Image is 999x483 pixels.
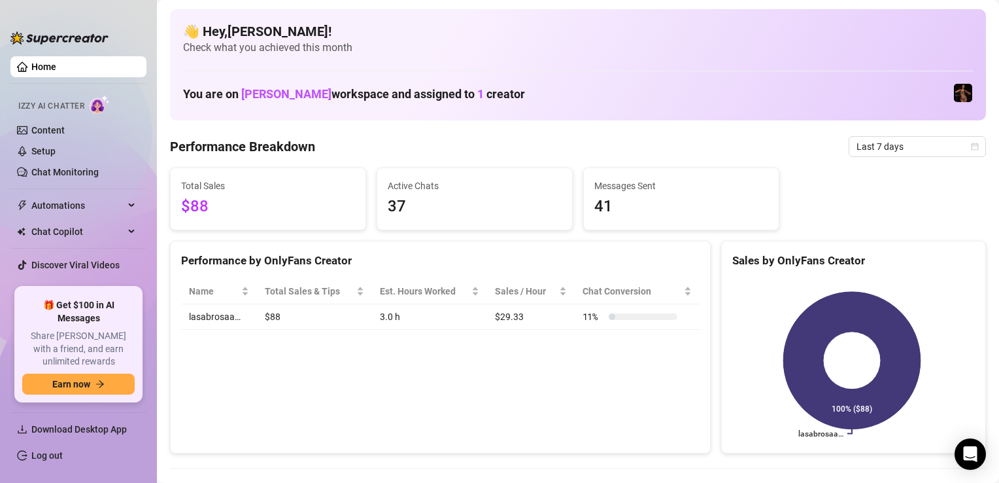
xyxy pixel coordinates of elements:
[388,179,562,193] span: Active Chats
[380,284,469,298] div: Est. Hours Worked
[95,380,105,389] span: arrow-right
[954,84,972,102] img: lasabrosaa
[189,284,239,298] span: Name
[181,179,355,193] span: Total Sales
[955,438,986,470] div: Open Intercom Messenger
[17,424,27,435] span: download
[10,31,109,45] img: logo-BBDzfeDw.svg
[31,221,124,242] span: Chat Copilot
[181,304,257,330] td: lasabrosaa…
[732,252,975,270] div: Sales by OnlyFans Creator
[22,374,135,395] button: Earn nowarrow-right
[495,284,556,298] span: Sales / Hour
[487,279,574,304] th: Sales / Hour
[22,330,135,368] span: Share [PERSON_NAME] with a friend, and earn unlimited rewards
[31,260,120,270] a: Discover Viral Videos
[856,137,978,156] span: Last 7 days
[31,167,99,177] a: Chat Monitoring
[583,310,603,324] span: 11 %
[798,429,843,438] text: lasabrosaa…
[594,194,768,219] span: 41
[372,304,487,330] td: 3.0 h
[31,62,56,72] a: Home
[31,424,127,435] span: Download Desktop App
[170,137,315,156] h4: Performance Breakdown
[183,41,973,55] span: Check what you achieved this month
[18,100,84,113] span: Izzy AI Chatter
[31,125,65,135] a: Content
[183,87,525,101] h1: You are on workspace and assigned to creator
[22,299,135,325] span: 🎁 Get $100 in AI Messages
[487,304,574,330] td: $29.33
[583,284,681,298] span: Chat Conversion
[17,227,25,236] img: Chat Copilot
[241,87,331,101] span: [PERSON_NAME]
[575,279,700,304] th: Chat Conversion
[257,304,371,330] td: $88
[971,143,979,151] span: calendar
[181,252,700,270] div: Performance by OnlyFans Creator
[265,284,353,298] span: Total Sales & Tips
[257,279,371,304] th: Total Sales & Tips
[52,379,90,389] span: Earn now
[31,195,124,216] span: Automations
[388,194,562,219] span: 37
[181,279,257,304] th: Name
[31,146,56,156] a: Setup
[90,95,110,114] img: AI Chatter
[477,87,484,101] span: 1
[17,200,27,211] span: thunderbolt
[31,450,63,461] a: Log out
[183,22,973,41] h4: 👋 Hey, [PERSON_NAME] !
[594,179,768,193] span: Messages Sent
[181,194,355,219] span: $88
